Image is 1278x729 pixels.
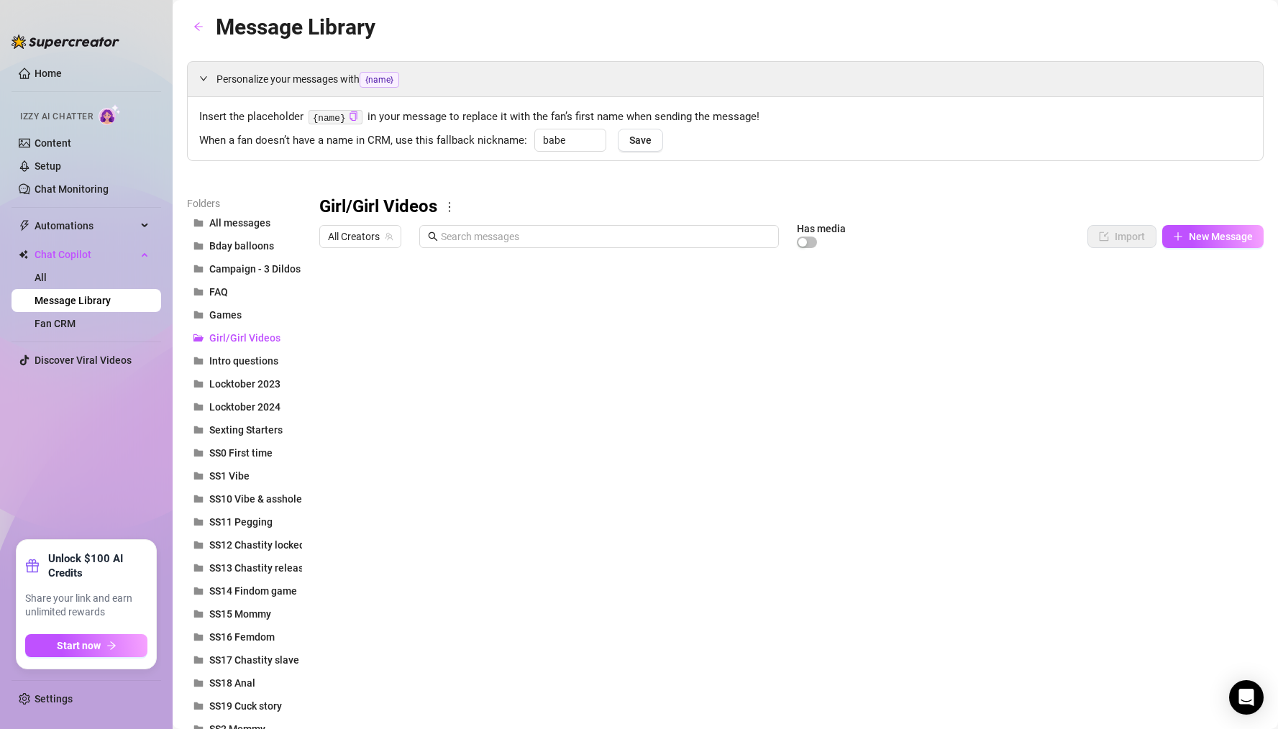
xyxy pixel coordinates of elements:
span: search [428,231,438,242]
button: SS11 Pegging [187,510,302,533]
span: folder [193,241,204,251]
span: copy [349,111,358,121]
span: SS16 Femdom [209,631,275,643]
button: SS13 Chastity release [187,556,302,579]
button: Locktober 2024 [187,395,302,418]
button: Sexting Starters [187,418,302,441]
button: Locktober 2023 [187,372,302,395]
button: Start nowarrow-right [25,634,147,657]
button: New Message [1162,225,1264,248]
button: SS17 Chastity slave [187,648,302,671]
a: Fan CRM [35,318,76,329]
span: New Message [1189,231,1253,242]
span: folder [193,540,204,550]
button: SS0 First time [187,441,302,464]
span: SS17 Chastity slave [209,654,299,666]
a: All [35,272,47,283]
span: FAQ [209,286,228,298]
a: Content [35,137,71,149]
span: SS19 Cuck story [209,700,282,712]
span: folder [193,701,204,711]
span: folder [193,471,204,481]
img: Chat Copilot [19,249,28,260]
span: Personalize your messages with [216,71,1251,88]
span: Automations [35,214,137,237]
h3: Girl/Girl Videos [319,196,437,219]
span: folder [193,517,204,527]
button: SS1 Vibe [187,464,302,487]
button: Save [618,129,663,152]
span: folder [193,356,204,366]
button: Bday balloons [187,234,302,257]
button: SS18 Anal [187,671,302,694]
span: folder [193,218,204,228]
span: gift [25,559,40,573]
span: Locktober 2024 [209,401,280,413]
img: logo-BBDzfeDw.svg [12,35,119,49]
span: SS12 Chastity locked up [209,539,319,551]
code: {name} [309,110,362,125]
span: folder [193,402,204,412]
span: expanded [199,74,208,83]
span: Chat Copilot [35,243,137,266]
button: Import [1087,225,1156,248]
span: SS14 Findom game [209,585,297,597]
a: Discover Viral Videos [35,354,132,366]
span: arrow-right [106,641,117,651]
span: more [443,201,456,214]
strong: Unlock $100 AI Credits [48,551,147,580]
span: Start now [57,640,101,651]
span: All messages [209,217,270,229]
button: Campaign - 3 Dildos [187,257,302,280]
button: Intro questions [187,349,302,372]
button: All messages [187,211,302,234]
button: SS16 Femdom [187,625,302,648]
article: Folders [187,196,302,211]
span: SS18 Anal [209,677,255,689]
span: folder [193,310,204,320]
span: SS13 Chastity release [209,562,309,574]
span: Games [209,309,242,321]
span: folder [193,448,204,458]
span: folder [193,425,204,435]
span: All Creators [328,226,393,247]
span: folder [193,632,204,642]
button: SS19 Cuck story [187,694,302,717]
a: Home [35,68,62,79]
img: AI Chatter [99,104,121,125]
span: folder [193,287,204,297]
span: Save [629,134,652,146]
span: plus [1173,231,1183,242]
span: Izzy AI Chatter [20,110,93,124]
div: Open Intercom Messenger [1229,680,1264,715]
span: folder [193,586,204,596]
button: SS10 Vibe & asshole [187,487,302,510]
button: SS14 Findom game [187,579,302,602]
span: thunderbolt [19,220,30,231]
span: Insert the placeholder in your message to replace it with the fan’s first name when sending the m... [199,109,1251,126]
button: SS15 Mommy [187,602,302,625]
span: SS11 Pegging [209,516,273,528]
span: {name} [360,72,399,88]
a: Setup [35,160,61,172]
span: team [385,232,393,241]
span: SS15 Mommy [209,608,271,620]
article: Has media [797,224,846,233]
span: Bday balloons [209,240,274,252]
span: folder [193,678,204,688]
div: Personalize your messages with{name} [188,62,1263,96]
a: Settings [35,693,73,705]
a: Chat Monitoring [35,183,109,195]
button: SS12 Chastity locked up [187,533,302,556]
span: SS10 Vibe & asshole [209,493,302,505]
span: Sexting Starters [209,424,283,436]
span: SS0 First time [209,447,273,459]
span: SS1 Vibe [209,470,250,482]
span: folder [193,609,204,619]
span: folder [193,379,204,389]
span: folder [193,264,204,274]
button: Click to Copy [349,111,358,122]
span: Intro questions [209,355,278,367]
span: Locktober 2023 [209,378,280,390]
span: Campaign - 3 Dildos [209,263,301,275]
